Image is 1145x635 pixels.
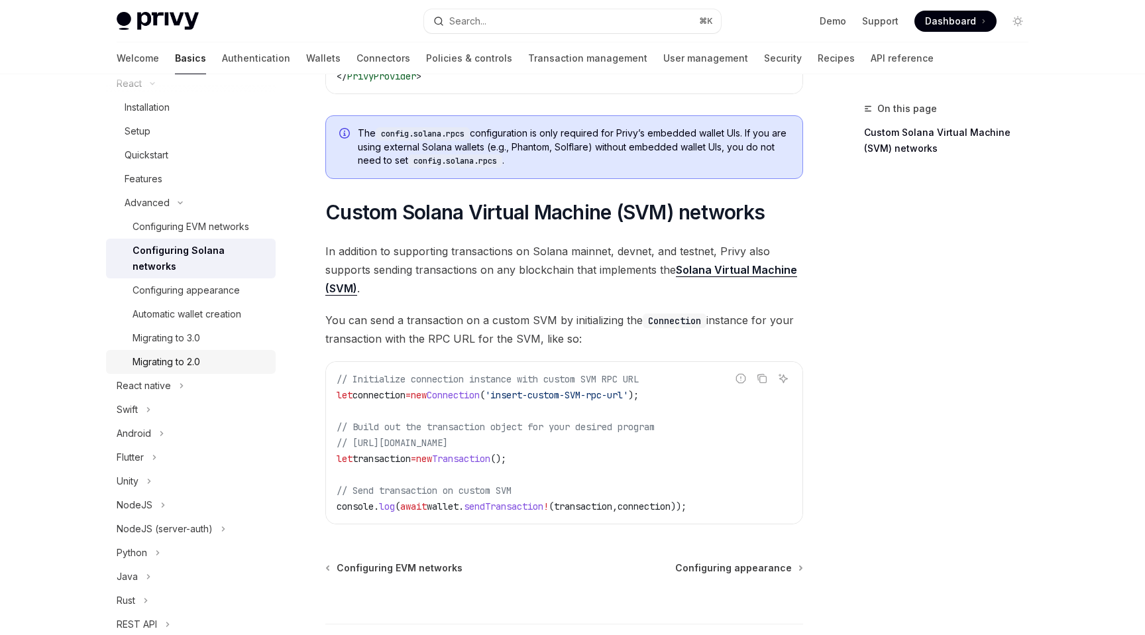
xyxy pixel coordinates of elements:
[106,374,276,398] button: Toggle React native section
[117,497,152,513] div: NodeJS
[732,370,749,387] button: Report incorrect code
[106,167,276,191] a: Features
[106,589,276,612] button: Toggle Rust section
[379,500,395,512] span: log
[117,426,151,441] div: Android
[353,453,411,465] span: transaction
[106,143,276,167] a: Quickstart
[400,500,427,512] span: await
[416,453,432,465] span: new
[877,101,937,117] span: On this page
[612,500,618,512] span: ,
[485,389,628,401] span: 'insert-custom-SVM-rpc-url'
[106,493,276,517] button: Toggle NodeJS section
[549,500,554,512] span: (
[106,95,276,119] a: Installation
[117,402,138,418] div: Swift
[490,453,506,465] span: ();
[106,215,276,239] a: Configuring EVM networks
[337,437,448,449] span: // [URL][DOMAIN_NAME]
[643,314,706,328] code: Connection
[125,195,170,211] div: Advanced
[337,453,353,465] span: let
[411,453,416,465] span: =
[374,500,379,512] span: .
[337,561,463,575] span: Configuring EVM networks
[106,191,276,215] button: Toggle Advanced section
[106,469,276,493] button: Toggle Unity section
[106,398,276,422] button: Toggle Swift section
[106,517,276,541] button: Toggle NodeJS (server-auth) section
[675,561,792,575] span: Configuring appearance
[347,70,416,82] span: PrivyProvider
[1007,11,1028,32] button: Toggle dark mode
[117,473,138,489] div: Unity
[871,42,934,74] a: API reference
[449,13,486,29] div: Search...
[337,500,374,512] span: console
[818,42,855,74] a: Recipes
[337,373,639,385] span: // Initialize connection instance with custom SVM RPC URL
[125,171,162,187] div: Features
[408,154,502,168] code: config.solana.rpcs
[325,263,797,296] a: Solana Virtual Machine (SVM)
[133,330,200,346] div: Migrating to 3.0
[395,500,400,512] span: (
[337,421,655,433] span: // Build out the transaction object for your desired program
[106,326,276,350] a: Migrating to 3.0
[106,565,276,589] button: Toggle Java section
[337,485,512,496] span: // Send transaction on custom SVM
[864,122,1039,159] a: Custom Solana Virtual Machine (SVM) networks
[862,15,899,28] a: Support
[125,123,150,139] div: Setup
[699,16,713,27] span: ⌘ K
[117,593,135,608] div: Rust
[426,42,512,74] a: Policies & controls
[125,147,168,163] div: Quickstart
[106,350,276,374] a: Migrating to 2.0
[133,219,249,235] div: Configuring EVM networks
[663,42,748,74] a: User management
[327,561,463,575] a: Configuring EVM networks
[117,449,144,465] div: Flutter
[133,354,200,370] div: Migrating to 2.0
[671,500,686,512] span: ));
[753,370,771,387] button: Copy the contents from the code block
[764,42,802,74] a: Security
[427,389,480,401] span: Connection
[117,42,159,74] a: Welcome
[554,500,612,512] span: transaction
[406,389,411,401] span: =
[628,389,639,401] span: );
[125,99,170,115] div: Installation
[325,200,765,224] span: Custom Solana Virtual Machine (SVM) networks
[675,561,802,575] a: Configuring appearance
[618,500,671,512] span: connection
[117,12,199,30] img: light logo
[106,239,276,278] a: Configuring Solana networks
[427,500,459,512] span: wallet
[133,306,241,322] div: Automatic wallet creation
[820,15,846,28] a: Demo
[459,500,464,512] span: .
[106,119,276,143] a: Setup
[325,311,803,348] span: You can send a transaction on a custom SVM by initializing the instance for your transaction with...
[411,389,427,401] span: new
[133,243,268,274] div: Configuring Solana networks
[376,127,470,141] code: config.solana.rpcs
[175,42,206,74] a: Basics
[464,500,543,512] span: sendTransaction
[117,616,157,632] div: REST API
[339,128,353,141] svg: Info
[925,15,976,28] span: Dashboard
[117,378,171,394] div: React native
[337,389,353,401] span: let
[325,242,803,298] span: In addition to supporting transactions on Solana mainnet, devnet, and testnet, Privy also support...
[480,389,485,401] span: (
[914,11,997,32] a: Dashboard
[528,42,647,74] a: Transaction management
[106,445,276,469] button: Toggle Flutter section
[117,569,138,585] div: Java
[416,70,421,82] span: >
[337,70,347,82] span: </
